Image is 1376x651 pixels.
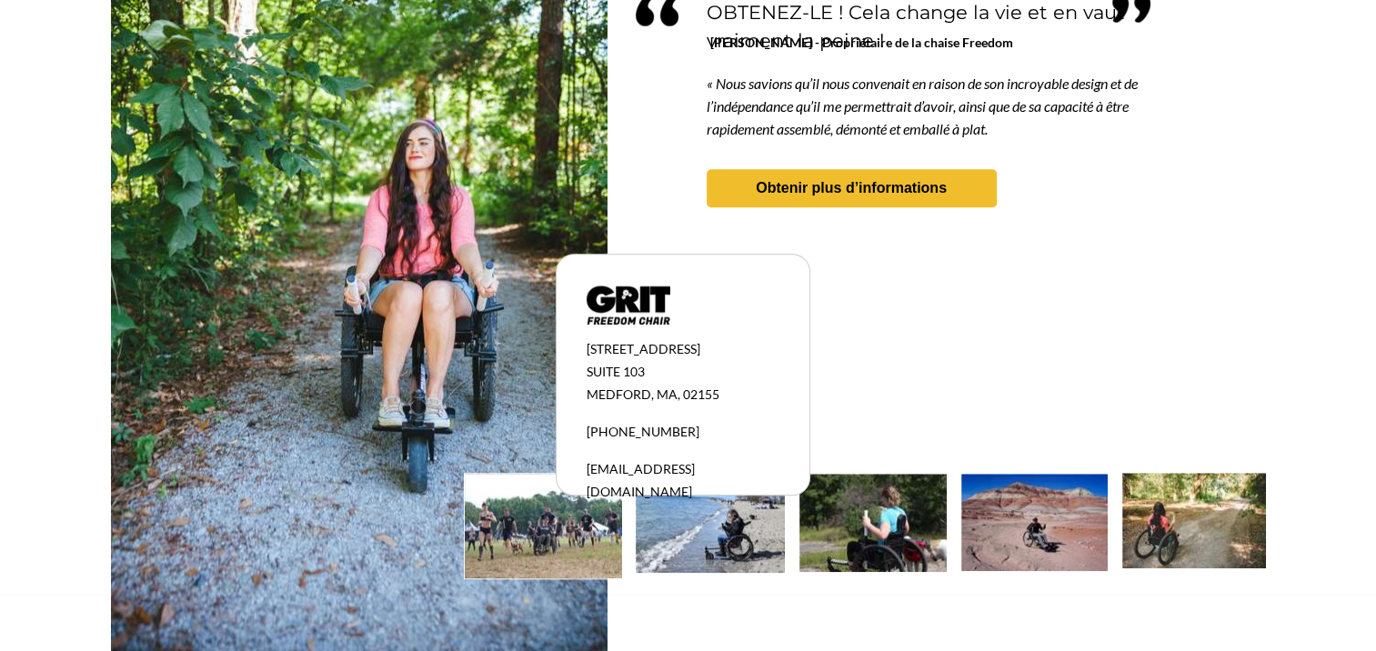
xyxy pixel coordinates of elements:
a: Obtenir plus d’informations [707,169,997,207]
span: [PHONE_NUMBER] [587,424,699,439]
strong: Obtenir plus d’informations [756,180,947,195]
span: [EMAIL_ADDRESS][DOMAIN_NAME] [587,461,695,499]
span: OBTENEZ-LE ! Cela change la vie et en vaut vraiment la peine ! [707,1,1125,52]
span: [STREET_ADDRESS] [587,341,700,356]
span: MEDFORD, MA, 02155 [587,386,719,402]
input: Obtenir plus d’informations [49,457,237,492]
span: [PERSON_NAME] - Propriétaire de la chaise Freedom [710,35,1013,50]
span: SUITE 103 [587,364,645,379]
span: « Nous savions qu’il nous convenait en raison de son incroyable design et de l’indépendance qu’il... [707,75,1138,137]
